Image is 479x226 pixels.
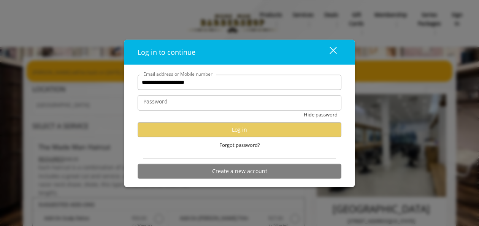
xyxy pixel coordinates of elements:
[138,95,341,110] input: Password
[304,110,338,118] button: Hide password
[138,164,341,178] button: Create a new account
[138,122,341,137] button: Log in
[140,97,171,105] label: Password
[321,46,336,58] div: close dialog
[140,70,216,77] label: Email address or Mobile number
[138,47,195,56] span: Log in to continue
[219,141,260,149] span: Forgot password?
[138,75,341,90] input: Email address or Mobile number
[316,44,341,60] button: close dialog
